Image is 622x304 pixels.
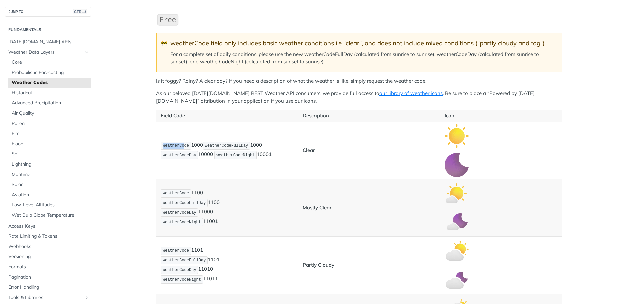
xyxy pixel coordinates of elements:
a: Error Handling [5,282,91,292]
span: Versioning [8,253,89,260]
strong: 1 [215,276,218,282]
span: Weather Codes [12,79,89,86]
a: Formats [5,262,91,272]
img: partly_cloudy_night [445,268,469,292]
button: Show subpages for Tools & Libraries [84,295,89,300]
a: our library of weather icons [379,90,443,96]
a: Aviation [8,190,91,200]
span: 🚧 [161,39,167,47]
a: Lightning [8,159,91,169]
img: clear_day [445,124,469,148]
a: Webhooks [5,242,91,252]
span: Expand image [445,247,469,253]
a: Maritime [8,170,91,180]
span: weatherCodeDay [163,153,196,158]
span: Expand image [445,132,469,139]
strong: 1 [269,151,272,158]
a: Air Quality [8,108,91,118]
span: Expand image [445,276,469,282]
a: Fire [8,129,91,139]
strong: Mostly Clear [303,204,332,211]
strong: 1 [215,218,218,225]
div: weatherCode field only includes basic weather conditions i.e "clear", and does not include mixed ... [170,39,555,47]
p: Description [303,112,436,120]
span: Error Handling [8,284,89,291]
span: Pagination [8,274,89,281]
span: Advanced Precipitation [12,100,89,106]
span: Tools & Libraries [8,294,82,301]
button: JUMP TOCTRL-/ [5,7,91,17]
a: Probabilistic Forecasting [8,68,91,78]
span: weatherCodeDay [163,268,196,272]
span: Fire [12,130,89,137]
span: weatherCodeNight [216,153,255,158]
span: Core [12,59,89,66]
span: Aviation [12,192,89,198]
span: weatherCodeNight [163,277,201,282]
span: weatherCode [163,191,189,196]
span: weatherCodeFullDay [163,258,206,263]
p: As our beloved [DATE][DOMAIN_NAME] REST Weather API consumers, we provide full access to . Be sur... [156,90,562,105]
span: weatherCode [163,248,189,253]
span: Pollen [12,120,89,127]
strong: 0 [210,266,213,272]
a: Solar [8,180,91,190]
span: Soil [12,151,89,157]
a: Weather Codes [8,78,91,88]
img: partly_cloudy_day [445,239,469,263]
p: Field Code [161,112,294,120]
p: For a complete set of daily conditions, please use the new weatherCodeFullDay (calculated from su... [170,51,555,66]
span: [DATE][DOMAIN_NAME] APIs [8,39,89,45]
span: Weather Data Layers [8,49,82,56]
span: weatherCode [163,143,189,148]
span: weatherCodeFullDay [163,201,206,205]
a: Rate Limiting & Tokens [5,231,91,241]
a: Core [8,57,91,67]
span: Maritime [12,171,89,178]
p: Icon [445,112,557,120]
span: Wet Bulb Globe Temperature [12,212,89,219]
strong: Partly Cloudy [303,262,334,268]
span: Lightning [12,161,89,168]
a: Tools & LibrariesShow subpages for Tools & Libraries [5,293,91,303]
span: weatherCodeNight [163,220,201,225]
p: 1100 1100 1100 1100 [161,189,294,227]
h2: Fundamentals [5,27,91,33]
span: Expand image [445,190,469,196]
a: Pagination [5,272,91,282]
img: mostly_clear_day [445,181,469,205]
img: mostly_clear_night [445,210,469,234]
p: 1101 1101 1101 1101 [161,246,294,284]
a: Historical [8,88,91,98]
span: weatherCodeFullDay [205,143,248,148]
a: Advanced Precipitation [8,98,91,108]
span: CTRL-/ [73,9,87,14]
a: Flood [8,139,91,149]
span: Webhooks [8,243,89,250]
strong: 0 [210,209,213,215]
span: Expand image [445,161,469,168]
span: Rate Limiting & Tokens [8,233,89,240]
a: Low-Level Altitudes [8,200,91,210]
a: Versioning [5,252,91,262]
strong: Clear [303,147,315,153]
p: 1000 1000 1000 1000 [161,141,294,160]
span: Solar [12,181,89,188]
a: Wet Bulb Globe Temperature [8,210,91,220]
span: Expand image [445,219,469,225]
span: Access Keys [8,223,89,230]
p: Is it foggy? Rainy? A clear day? If you need a description of what the weather is like, simply re... [156,77,562,85]
a: Access Keys [5,221,91,231]
span: weatherCodeDay [163,210,196,215]
span: Air Quality [12,110,89,117]
span: Low-Level Altitudes [12,202,89,208]
button: Hide subpages for Weather Data Layers [84,50,89,55]
span: Historical [12,90,89,96]
span: Formats [8,264,89,270]
a: Pollen [8,119,91,129]
strong: 0 [210,151,213,158]
span: Flood [12,141,89,147]
img: clear_night [445,153,469,177]
a: Soil [8,149,91,159]
a: Weather Data LayersHide subpages for Weather Data Layers [5,47,91,57]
